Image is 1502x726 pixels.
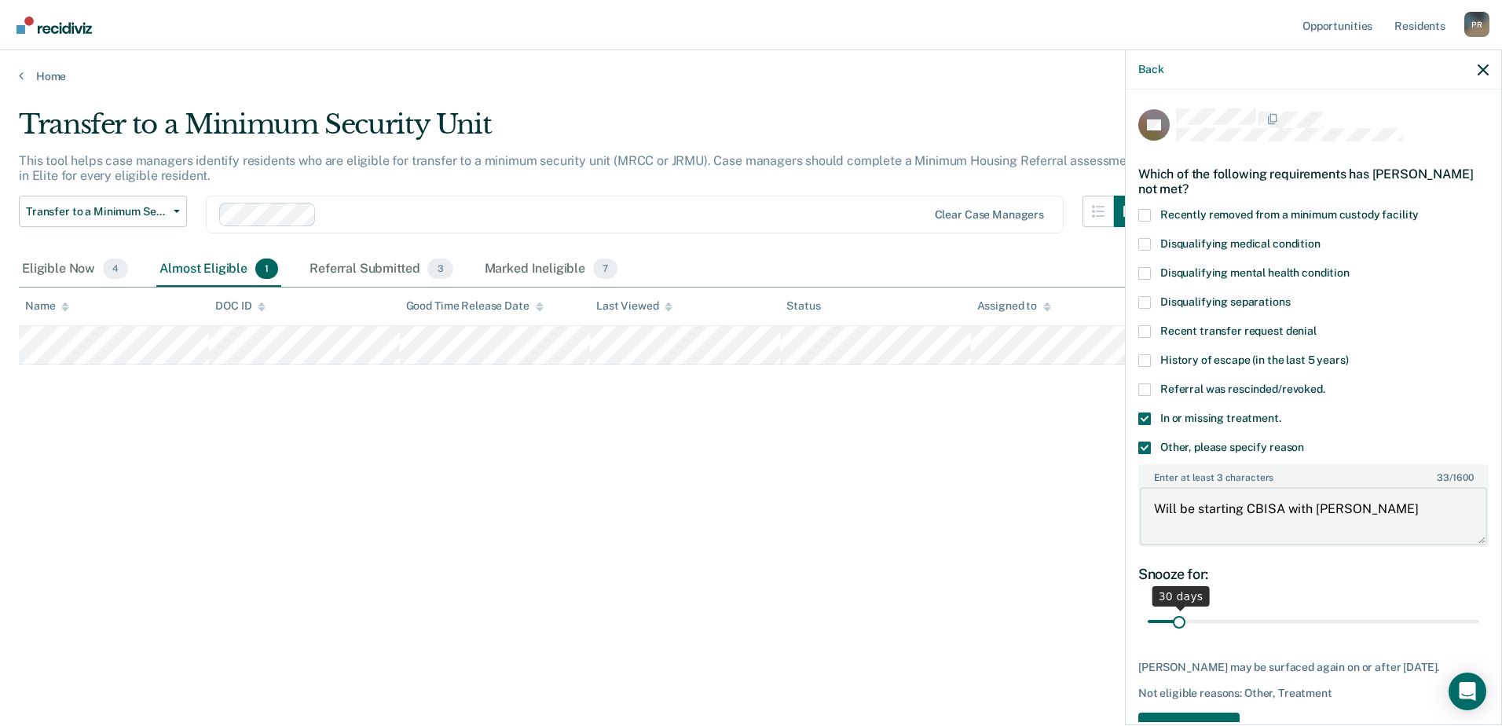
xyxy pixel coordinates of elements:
[1449,673,1486,710] div: Open Intercom Messenger
[1437,472,1449,483] span: 33
[19,69,1483,83] a: Home
[1160,266,1350,279] span: Disqualifying mental health condition
[16,16,92,34] img: Recidiviz
[1140,466,1487,483] label: Enter at least 3 characters
[26,205,167,218] span: Transfer to a Minimum Security Unit
[306,252,456,287] div: Referral Submitted
[935,208,1044,222] div: Clear case managers
[103,258,128,279] span: 4
[215,299,266,313] div: DOC ID
[406,299,544,313] div: Good Time Release Date
[1160,324,1317,337] span: Recent transfer request denial
[1138,566,1489,583] div: Snooze for:
[25,299,69,313] div: Name
[1160,412,1281,424] span: In or missing treatment.
[1437,472,1473,483] span: / 1600
[19,252,131,287] div: Eligible Now
[19,153,1138,183] p: This tool helps case managers identify residents who are eligible for transfer to a minimum secur...
[1160,383,1325,395] span: Referral was rescinded/revoked.
[156,252,281,287] div: Almost Eligible
[255,258,278,279] span: 1
[1138,687,1489,700] div: Not eligible reasons: Other, Treatment
[1138,154,1489,209] div: Which of the following requirements has [PERSON_NAME] not met?
[1138,63,1163,76] button: Back
[1160,237,1321,250] span: Disqualifying medical condition
[1160,208,1419,221] span: Recently removed from a minimum custody facility
[1464,12,1489,37] div: P R
[482,252,621,287] div: Marked Ineligible
[593,258,617,279] span: 7
[1152,586,1210,607] div: 30 days
[19,108,1145,153] div: Transfer to a Minimum Security Unit
[1160,354,1349,366] span: History of escape (in the last 5 years)
[977,299,1051,313] div: Assigned to
[1160,441,1304,453] span: Other, please specify reason
[596,299,672,313] div: Last Viewed
[786,299,820,313] div: Status
[1160,295,1291,308] span: Disqualifying separations
[427,258,452,279] span: 3
[1464,12,1489,37] button: Profile dropdown button
[1138,661,1489,674] div: [PERSON_NAME] may be surfaced again on or after [DATE].
[1140,487,1487,545] textarea: Will be starting CBISA with [PERSON_NAME]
